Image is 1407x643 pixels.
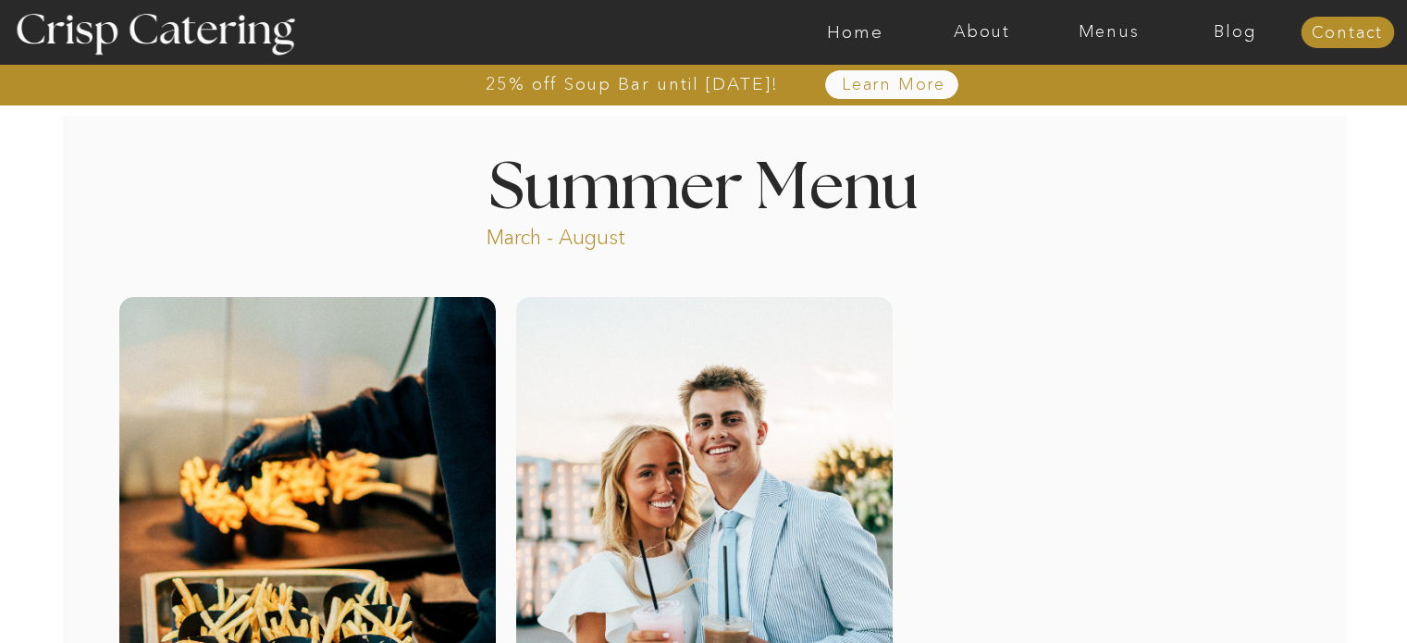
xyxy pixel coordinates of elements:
[1045,23,1172,42] a: Menus
[919,23,1045,42] a: About
[1172,23,1299,42] a: Blog
[799,76,989,94] a: Learn More
[1301,24,1394,43] a: Contact
[487,224,741,245] p: March - August
[419,75,845,93] a: 25% off Soup Bar until [DATE]!
[792,23,919,42] a: Home
[447,156,961,211] h1: Summer Menu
